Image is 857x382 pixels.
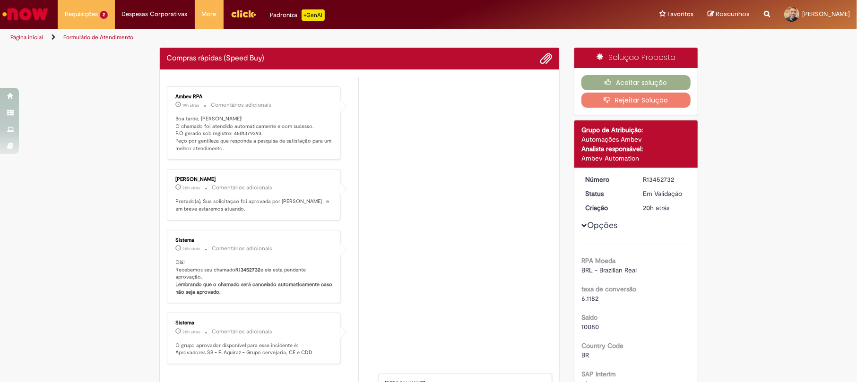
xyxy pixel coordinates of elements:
dt: Criação [578,203,636,212]
small: Comentários adicionais [212,245,273,253]
div: Analista responsável: [581,144,691,153]
p: Olá! Recebemos seu chamado e ele esta pendente aprovação. [176,259,333,296]
time: 27/08/2025 14:21:02 [183,329,200,335]
img: click_logo_yellow_360x200.png [231,7,256,21]
p: Prezado(a), Sua solicitação foi aprovada por [PERSON_NAME] , e em breve estaremos atuando. [176,198,333,212]
div: R13452732 [643,175,687,184]
span: BR [581,351,589,359]
span: Requisições [65,9,98,19]
b: Country Code [581,341,623,350]
span: 10080 [581,323,599,331]
b: SAP Interim [581,370,616,378]
a: Formulário de Atendimento [63,34,133,41]
div: Automações Ambev [581,135,691,144]
dt: Número [578,175,636,184]
small: Comentários adicionais [212,328,273,336]
b: RPA Moeda [581,256,615,265]
time: 27/08/2025 15:36:12 [183,102,199,108]
b: Saldo [581,313,597,322]
div: Sistema [176,238,333,243]
div: 27/08/2025 14:20:54 [643,203,687,212]
dt: Status [578,189,636,198]
span: [PERSON_NAME] [802,10,850,18]
span: 19h atrás [183,102,199,108]
b: taxa de conversão [581,285,636,293]
button: Rejeitar Solução [581,93,691,108]
time: 27/08/2025 14:31:30 [183,185,200,191]
small: Comentários adicionais [211,101,272,109]
span: 20h atrás [183,185,200,191]
div: Em Validação [643,189,687,198]
b: R13452732 [236,266,261,273]
div: Grupo de Atribuição: [581,125,691,135]
span: 6.1182 [581,294,598,303]
span: BRL - Brazilian Real [581,266,637,274]
b: Lembrando que o chamado será cancelado automaticamente caso não seja aprovado. [176,281,334,296]
span: More [202,9,216,19]
div: Padroniza [270,9,325,21]
div: Solução Proposta [574,48,698,68]
img: ServiceNow [1,5,50,24]
ul: Trilhas de página [7,29,564,46]
div: Sistema [176,320,333,326]
small: Comentários adicionais [212,184,273,192]
span: Favoritos [667,9,693,19]
span: Despesas Corporativas [122,9,188,19]
p: Boa tarde, [PERSON_NAME]! O chamado foi atendido automaticamente e com sucesso. P.O gerado sob re... [176,115,333,153]
a: Página inicial [10,34,43,41]
div: Ambev RPA [176,94,333,100]
span: 20h atrás [183,246,200,252]
button: Aceitar solução [581,75,691,90]
div: Ambev Automation [581,153,691,163]
h2: Compras rápidas (Speed Buy) Histórico de tíquete [167,54,265,63]
time: 27/08/2025 14:21:06 [183,246,200,252]
div: [PERSON_NAME] [176,177,333,182]
span: 2 [100,11,108,19]
time: 27/08/2025 14:20:54 [643,204,670,212]
span: Rascunhos [716,9,750,18]
button: Adicionar anexos [540,52,552,65]
span: 20h atrás [183,329,200,335]
p: O grupo aprovador disponível para esse incidente é: Aprovadores SB - F. Aquiraz - Grupo cervejari... [176,342,333,357]
a: Rascunhos [708,10,750,19]
span: 20h atrás [643,204,670,212]
p: +GenAi [302,9,325,21]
